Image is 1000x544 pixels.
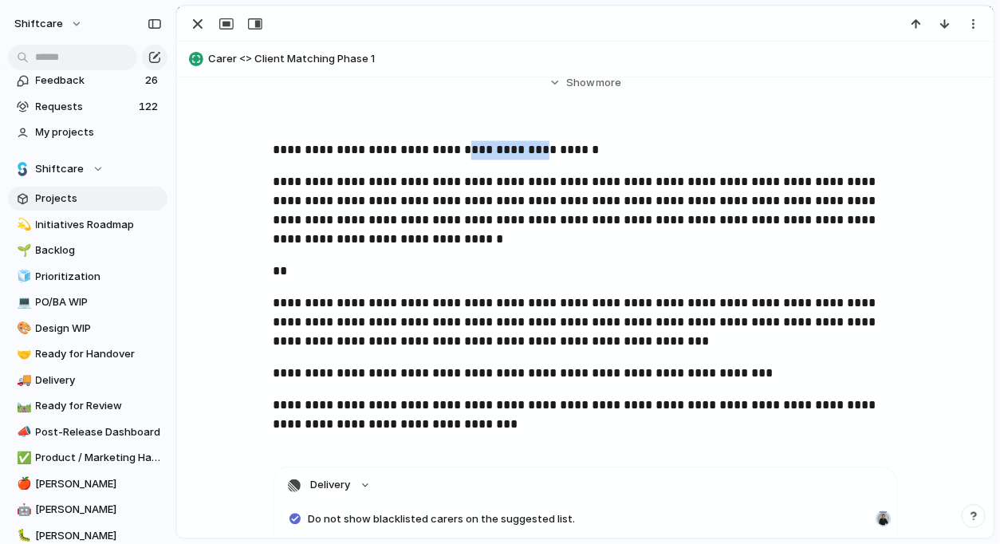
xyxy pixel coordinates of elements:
a: 🌱Backlog [8,238,167,262]
a: 💻PO/BA WIP [8,290,167,314]
span: Projects [36,191,162,207]
div: 📣 [17,423,28,441]
button: 📣 [14,424,30,440]
span: Shiftcare [36,161,85,177]
button: ✅ [14,450,30,466]
div: 🍎 [17,475,28,493]
span: PO/BA WIP [36,294,162,310]
button: 🐛 [14,528,30,544]
a: 🤖[PERSON_NAME] [8,498,167,522]
span: Ready for Handover [36,346,162,362]
div: 🧊 [17,267,28,286]
div: 💻 [17,294,28,312]
span: Ready for Review [36,398,162,414]
div: ✅ [17,449,28,467]
span: Product / Marketing Handover [36,450,162,466]
a: 🍎[PERSON_NAME] [8,472,167,496]
button: Shiftcare [8,157,167,181]
button: Delivery [274,467,897,503]
a: 📣Post-Release Dashboard [8,420,167,444]
span: Delivery [36,373,162,388]
span: My projects [36,124,162,140]
a: 🚚Delivery [8,369,167,392]
button: 🤝 [14,346,30,362]
a: Do not show blacklisted carers on the suggested list. [279,503,892,535]
button: Showmore [273,69,898,97]
button: 🧊 [14,269,30,285]
div: 🌱 [17,242,28,260]
span: Post-Release Dashboard [36,424,162,440]
button: 🍎 [14,476,30,492]
div: 🤝 [17,345,28,364]
span: [PERSON_NAME] [36,528,162,544]
span: [PERSON_NAME] [36,476,162,492]
div: 🎨 [17,319,28,337]
a: ✅Product / Marketing Handover [8,446,167,470]
span: Feedback [36,73,140,89]
div: 🤖 [17,501,28,519]
a: 🧊Prioritization [8,265,167,289]
span: [PERSON_NAME] [36,502,162,518]
span: Requests [36,99,134,115]
button: 🚚 [14,373,30,388]
a: Requests122 [8,95,167,119]
a: My projects [8,120,167,144]
a: 🤝Ready for Handover [8,342,167,366]
span: Initiatives Roadmap [36,217,162,233]
button: 🛤️ [14,398,30,414]
span: shiftcare [14,16,63,32]
a: 🎨Design WIP [8,317,167,341]
button: Carer <> Client Matching Phase 1 [184,46,986,72]
button: 🌱 [14,242,30,258]
button: 💫 [14,217,30,233]
span: Design WIP [36,321,162,337]
span: 26 [145,73,161,89]
a: 🛤️Ready for Review [8,394,167,418]
span: more [596,76,622,92]
button: 🎨 [14,321,30,337]
a: Projects [8,187,167,211]
span: Backlog [36,242,162,258]
div: 💫 [17,215,28,234]
span: Do not show blacklisted carers on the suggested list. [308,512,575,528]
span: Carer <> Client Matching Phase 1 [208,51,986,67]
button: shiftcare [7,11,91,37]
div: 🛤️ [17,397,28,416]
span: Prioritization [36,269,162,285]
a: 💫Initiatives Roadmap [8,213,167,237]
span: 122 [139,99,161,115]
div: 🚚 [17,371,28,389]
button: 💻 [14,294,30,310]
a: Feedback26 [8,69,167,93]
button: 🤖 [14,502,30,518]
span: Show [567,76,596,92]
